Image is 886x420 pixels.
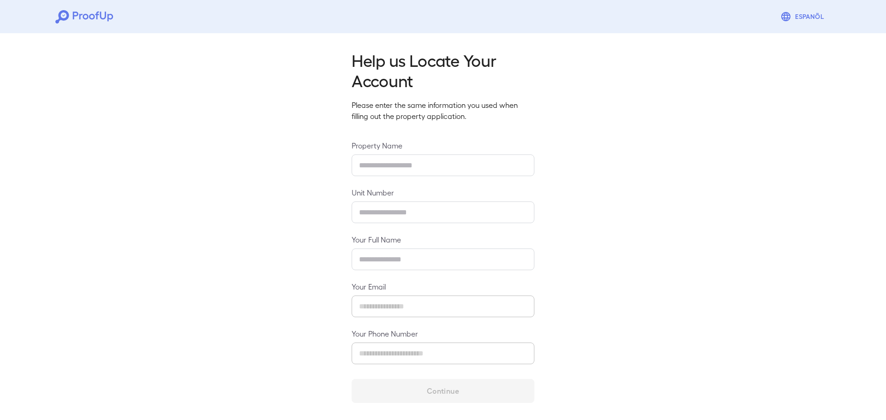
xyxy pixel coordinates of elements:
[352,328,534,339] label: Your Phone Number
[352,140,534,151] label: Property Name
[352,234,534,245] label: Your Full Name
[777,7,831,26] button: Espanõl
[352,100,534,122] p: Please enter the same information you used when filling out the property application.
[352,281,534,292] label: Your Email
[352,50,534,90] h2: Help us Locate Your Account
[352,187,534,198] label: Unit Number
